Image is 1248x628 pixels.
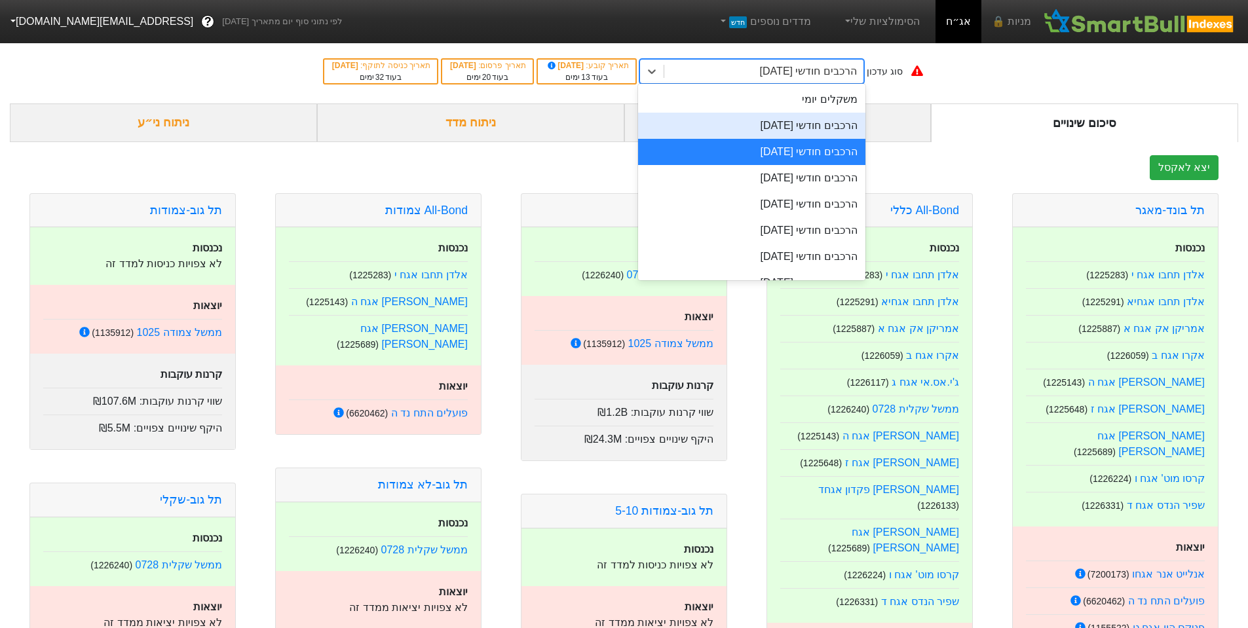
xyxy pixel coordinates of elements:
[331,71,430,83] div: בעוד ימים
[917,500,959,511] small: ( 1226133 )
[544,60,629,71] div: תאריך קובע :
[331,60,430,71] div: תאריך כניסה לתוקף :
[193,532,222,544] strong: נכנסות
[638,217,865,244] div: הרכבים חודשי [DATE]
[449,60,526,71] div: תאריך פרסום :
[889,569,959,580] a: קרסו מוט' אגח ו
[535,426,713,447] div: היקף שינויים צפויים :
[1097,430,1205,457] a: [PERSON_NAME] אגח [PERSON_NAME]
[827,404,869,415] small: ( 1226240 )
[204,13,212,31] span: ?
[842,430,960,441] a: [PERSON_NAME] אגח ה
[535,399,713,420] div: שווי קרנות עוקבות :
[90,560,132,570] small: ( 1226240 )
[193,242,222,253] strong: נכנסות
[837,9,925,35] a: הסימולציות שלי
[1091,403,1205,415] a: [PERSON_NAME] אגח ז
[1127,296,1205,307] a: אלדן תחבו אגחיא
[43,415,222,436] div: היקף שינויים צפויים :
[1078,323,1120,334] small: ( 1225887 )
[628,338,713,349] a: ממשל צמודה 1025
[10,103,317,142] div: ניתוח ני״ע
[222,15,342,28] span: לפי נתוני סוף יום מתאריך [DATE]
[1107,350,1149,361] small: ( 1226059 )
[439,380,468,392] strong: יוצאות
[800,458,842,468] small: ( 1225648 )
[92,327,134,338] small: ( 1135912 )
[99,422,131,434] span: ₪5.5M
[450,61,478,70] span: [DATE]
[638,139,865,165] div: הרכבים חודשי [DATE]
[337,339,379,350] small: ( 1225689 )
[1043,377,1085,388] small: ( 1225143 )
[881,296,959,307] a: אלדן תחבו אגחיא
[439,586,468,597] strong: יוצאות
[1176,542,1205,553] strong: יוצאות
[638,191,865,217] div: הרכבים חודשי [DATE]
[652,380,713,391] strong: קרנות עוקבות
[861,350,903,361] small: ( 1226059 )
[638,244,865,270] div: הרכבים חודשי [DATE]
[136,559,222,570] a: ממשל שקלית 0728
[638,165,865,191] div: הרכבים חודשי [DATE]
[351,296,468,307] a: [PERSON_NAME] אגח ה
[349,270,391,280] small: ( 1225283 )
[638,86,865,113] div: משקלים יומי
[1083,596,1125,606] small: ( 6620462 )
[615,504,713,517] a: תל גוב-צמודות 5-10
[317,103,624,142] div: ניתוח מדד
[137,327,222,338] a: ממשל צמודה 1025
[43,256,222,272] p: לא צפויות כניסות למדד זה
[836,597,878,607] small: ( 1226331 )
[150,204,222,217] a: תל גוב-צמודות
[638,270,865,296] div: הרכבים חודשי [DATE]
[892,377,959,388] a: ג'י.אס.אי אגח ג
[1175,242,1205,253] strong: נכנסות
[161,369,222,380] strong: קרנות עוקבות
[584,434,622,445] span: ₪24.3M
[385,204,468,217] a: All-Bond צמודות
[1150,155,1219,180] button: יצא לאקסל
[1074,447,1116,457] small: ( 1225689 )
[624,103,932,142] div: ביקושים והיצעים צפויים
[1124,323,1205,334] a: אמריקן אק אגח א
[729,16,747,28] span: חדש
[193,300,222,311] strong: יוצאות
[684,544,713,555] strong: נכנסות
[1127,500,1205,511] a: שפיר הנדס אגח ד
[1087,569,1129,580] small: ( 7200173 )
[1086,270,1128,280] small: ( 1225283 )
[378,478,468,491] a: תל גוב-לא צמודות
[1135,473,1205,484] a: קרסו מוט' אגח ו
[582,270,624,280] small: ( 1226240 )
[890,204,959,217] a: All-Bond כללי
[844,570,886,580] small: ( 1226224 )
[381,544,468,555] a: ממשל שקלית 0728
[685,311,713,322] strong: יוצאות
[438,517,468,528] strong: נכנסות
[712,9,816,35] a: מדדים נוספיםחדש
[828,543,870,553] small: ( 1225689 )
[886,269,959,280] a: אלדן תחבו אגח י
[685,601,713,612] strong: יוצאות
[544,71,629,83] div: בעוד ימים
[438,242,468,253] strong: נכנסות
[346,408,388,418] small: ( 6620462 )
[375,73,384,82] span: 32
[930,242,959,253] strong: נכנסות
[1128,595,1205,606] a: פועלים התח נד ה
[449,71,526,83] div: בעוד ימים
[906,350,959,361] a: אקרו אגח ב
[597,407,628,418] span: ₪1.2B
[638,113,865,139] div: הרכבים חודשי [DATE]
[43,388,222,409] div: שווי קרנות עוקבות :
[391,407,468,418] a: פועלים התח נד ה
[193,601,222,612] strong: יוצאות
[881,596,959,607] a: שפיר הנדס אגח ד
[845,457,960,468] a: [PERSON_NAME] אגח ז
[760,64,857,79] div: הרכבים חודשי [DATE]
[627,269,713,280] a: ממשל שקלית 0728
[535,557,713,573] p: לא צפויות כניסות למדד זה
[1082,500,1124,511] small: ( 1226331 )
[852,526,959,553] a: [PERSON_NAME] אגח [PERSON_NAME]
